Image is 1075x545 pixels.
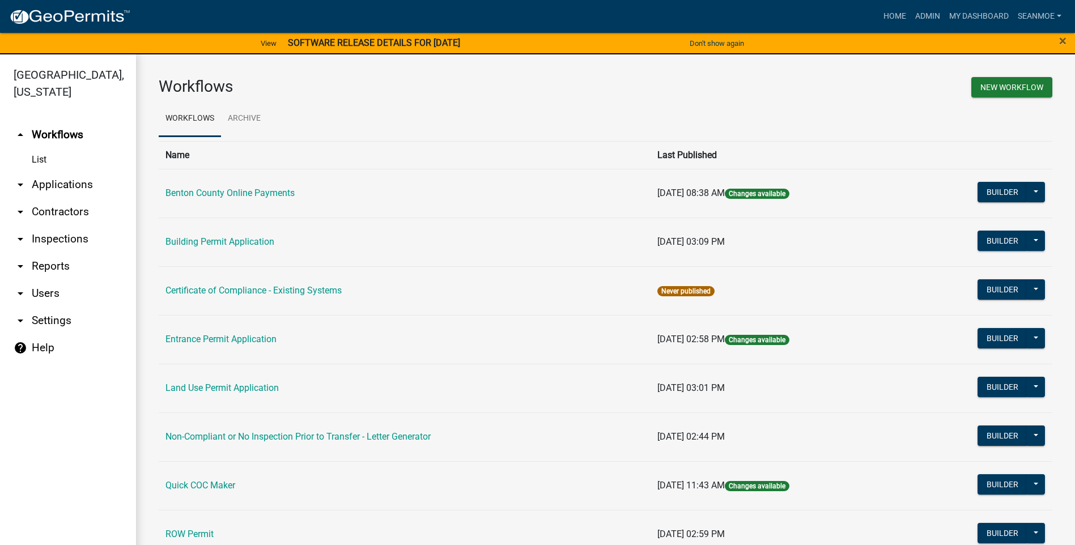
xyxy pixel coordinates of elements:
[165,480,235,491] a: Quick COC Maker
[978,377,1027,397] button: Builder
[978,425,1027,446] button: Builder
[725,335,789,345] span: Changes available
[14,259,27,273] i: arrow_drop_down
[1013,6,1066,27] a: SeanMoe
[14,314,27,327] i: arrow_drop_down
[14,178,27,191] i: arrow_drop_down
[159,77,597,96] h3: Workflows
[879,6,911,27] a: Home
[651,141,908,169] th: Last Published
[657,529,725,539] span: [DATE] 02:59 PM
[911,6,945,27] a: Admin
[725,189,789,199] span: Changes available
[978,182,1027,202] button: Builder
[288,37,460,48] strong: SOFTWARE RELEASE DETAILS FOR [DATE]
[978,231,1027,251] button: Builder
[165,382,279,393] a: Land Use Permit Application
[14,205,27,219] i: arrow_drop_down
[945,6,1013,27] a: My Dashboard
[14,128,27,142] i: arrow_drop_up
[971,77,1052,97] button: New Workflow
[165,188,295,198] a: Benton County Online Payments
[256,34,281,53] a: View
[14,341,27,355] i: help
[978,279,1027,300] button: Builder
[685,34,749,53] button: Don't show again
[978,328,1027,348] button: Builder
[1059,34,1066,48] button: Close
[725,481,789,491] span: Changes available
[14,287,27,300] i: arrow_drop_down
[1059,33,1066,49] span: ×
[657,286,715,296] span: Never published
[657,480,725,491] span: [DATE] 11:43 AM
[657,236,725,247] span: [DATE] 03:09 PM
[165,334,277,344] a: Entrance Permit Application
[14,232,27,246] i: arrow_drop_down
[657,334,725,344] span: [DATE] 02:58 PM
[978,523,1027,543] button: Builder
[159,101,221,137] a: Workflows
[221,101,267,137] a: Archive
[165,236,274,247] a: Building Permit Application
[165,285,342,296] a: Certificate of Compliance - Existing Systems
[159,141,651,169] th: Name
[165,529,214,539] a: ROW Permit
[978,474,1027,495] button: Builder
[657,188,725,198] span: [DATE] 08:38 AM
[657,431,725,442] span: [DATE] 02:44 PM
[657,382,725,393] span: [DATE] 03:01 PM
[165,431,431,442] a: Non-Compliant or No Inspection Prior to Transfer - Letter Generator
